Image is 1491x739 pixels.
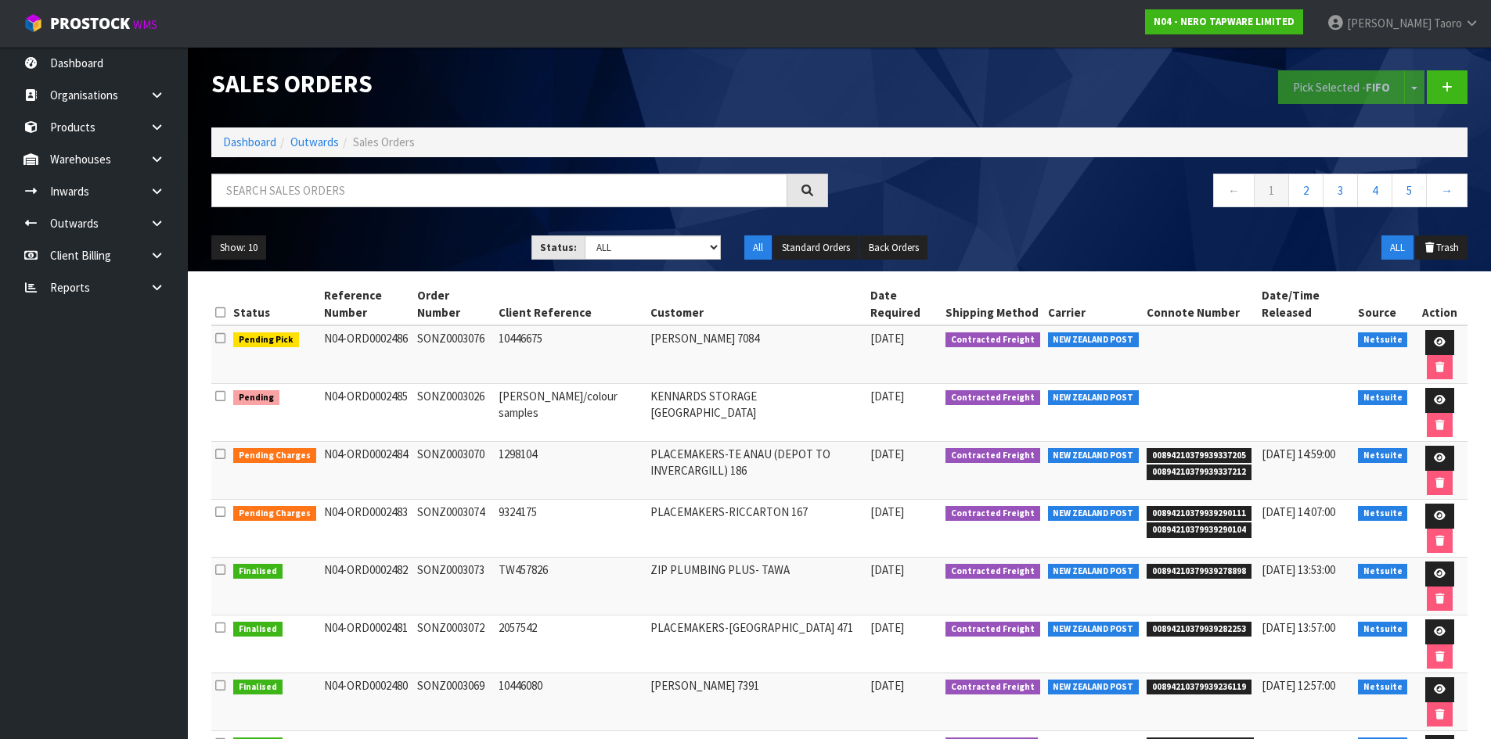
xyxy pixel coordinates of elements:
[1147,522,1252,538] span: 00894210379939290104
[1354,283,1412,325] th: Source
[945,448,1040,464] span: Contracted Freight
[1426,174,1468,207] a: →
[1048,680,1140,695] span: NEW ZEALAND POST
[495,325,646,384] td: 10446675
[1366,80,1390,95] strong: FIFO
[1143,283,1258,325] th: Connote Number
[233,506,316,522] span: Pending Charges
[233,564,283,579] span: Finalised
[1147,680,1252,695] span: 00894210379939236119
[945,564,1040,579] span: Contracted Freight
[229,283,320,325] th: Status
[223,135,276,149] a: Dashboard
[870,331,904,346] span: [DATE]
[1044,283,1143,325] th: Carrier
[1415,235,1468,260] button: Trash
[233,390,279,406] span: Pending
[413,442,495,500] td: SONZ0003070
[1262,562,1335,577] span: [DATE] 13:53:00
[945,390,1040,406] span: Contracted Freight
[1254,174,1289,207] a: 1
[870,678,904,693] span: [DATE]
[320,615,414,673] td: N04-ORD0002481
[1434,16,1462,30] span: Taoro
[945,506,1040,522] span: Contracted Freight
[1048,332,1140,348] span: NEW ZEALAND POST
[413,384,495,442] td: SONZ0003026
[870,620,904,635] span: [DATE]
[945,622,1040,637] span: Contracted Freight
[495,558,646,615] td: TW457826
[1147,622,1252,637] span: 00894210379939282253
[646,325,867,384] td: [PERSON_NAME] 7084
[870,389,904,404] span: [DATE]
[646,615,867,673] td: PLACEMAKERS-[GEOGRAPHIC_DATA] 471
[646,500,867,558] td: PLACEMAKERS-RICCARTON 167
[233,332,299,348] span: Pending Pick
[646,384,867,442] td: KENNARDS STORAGE [GEOGRAPHIC_DATA]
[320,442,414,500] td: N04-ORD0002484
[495,442,646,500] td: 1298104
[945,332,1040,348] span: Contracted Freight
[211,70,828,97] h1: Sales Orders
[1358,390,1408,406] span: Netsuite
[1347,16,1432,30] span: [PERSON_NAME]
[1154,15,1295,28] strong: N04 - NERO TAPWARE LIMITED
[646,283,867,325] th: Customer
[320,384,414,442] td: N04-ORD0002485
[413,615,495,673] td: SONZ0003072
[413,558,495,615] td: SONZ0003073
[870,504,904,519] span: [DATE]
[320,673,414,731] td: N04-ORD0002480
[133,17,157,32] small: WMS
[413,325,495,384] td: SONZ0003076
[870,562,904,577] span: [DATE]
[540,241,577,254] strong: Status:
[495,615,646,673] td: 2057542
[320,558,414,615] td: N04-ORD0002482
[744,235,772,260] button: All
[852,174,1468,212] nav: Page navigation
[1392,174,1427,207] a: 5
[233,622,283,637] span: Finalised
[1411,283,1468,325] th: Action
[1278,70,1405,104] button: Pick Selected -FIFO
[866,283,942,325] th: Date Required
[413,283,495,325] th: Order Number
[1262,620,1335,635] span: [DATE] 13:57:00
[211,235,266,260] button: Show: 10
[1288,174,1324,207] a: 2
[1258,283,1354,325] th: Date/Time Released
[1147,448,1252,464] span: 00894210379939337205
[860,235,927,260] button: Back Orders
[1323,174,1358,207] a: 3
[1048,622,1140,637] span: NEW ZEALAND POST
[646,442,867,500] td: PLACEMAKERS-TE ANAU (DEPOT TO INVERCARGILL) 186
[413,500,495,558] td: SONZ0003074
[495,384,646,442] td: [PERSON_NAME]/colour samples
[233,448,316,464] span: Pending Charges
[945,680,1040,695] span: Contracted Freight
[290,135,339,149] a: Outwards
[1358,680,1408,695] span: Netsuite
[773,235,859,260] button: Standard Orders
[1213,174,1255,207] a: ←
[870,447,904,461] span: [DATE]
[23,13,43,33] img: cube-alt.png
[495,283,646,325] th: Client Reference
[1048,506,1140,522] span: NEW ZEALAND POST
[1147,465,1252,480] span: 00894210379939337212
[320,325,414,384] td: N04-ORD0002486
[495,500,646,558] td: 9324175
[1381,235,1414,260] button: ALL
[50,13,130,34] span: ProStock
[1262,678,1335,693] span: [DATE] 12:57:00
[1048,448,1140,464] span: NEW ZEALAND POST
[1357,174,1392,207] a: 4
[413,673,495,731] td: SONZ0003069
[1145,9,1303,34] a: N04 - NERO TAPWARE LIMITED
[942,283,1044,325] th: Shipping Method
[1358,506,1408,522] span: Netsuite
[1358,622,1408,637] span: Netsuite
[211,174,787,207] input: Search sales orders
